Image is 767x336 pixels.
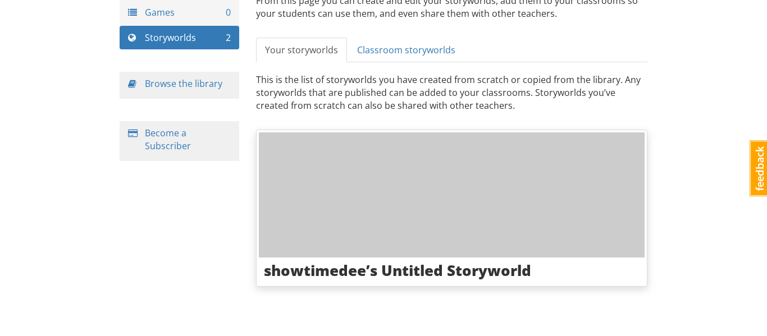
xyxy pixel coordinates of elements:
a: Become a Subscriber [145,127,191,152]
p: This is the list of storyworlds you have created from scratch or copied from the library. Any sto... [256,73,648,123]
a: Games 0 [120,1,239,25]
span: Classroom storyworlds [357,44,455,56]
span: 0 [226,6,231,19]
a: Browse the library [145,77,222,90]
a: Storyworlds 2 [120,26,239,50]
span: 2 [226,31,231,44]
h3: showtimedee’s Untitled Storyworld [264,263,640,279]
a: showtimedee’s Untitled Storyworld [256,130,648,287]
span: Your storyworlds [265,44,338,56]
